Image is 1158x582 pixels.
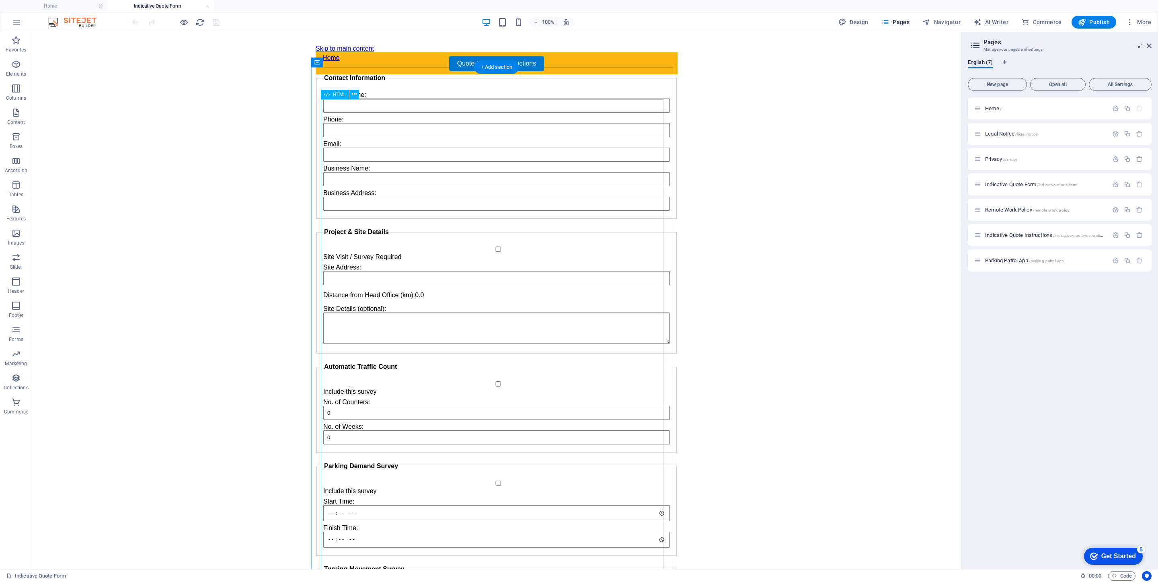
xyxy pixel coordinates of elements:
[1029,259,1064,263] span: /parking-patrol-app
[985,257,1064,263] span: Click to open page
[983,207,1108,212] div: Remote Work Policy/remote-work-policy
[1037,183,1078,187] span: /indicative-quote-form
[1136,181,1143,188] div: Remove
[4,385,28,391] p: Collections
[1094,573,1096,579] span: :
[1033,208,1070,212] span: /remote-work-policy
[1030,78,1086,91] button: Open all
[1112,232,1119,239] div: Settings
[983,232,1108,238] div: Indicative Quote Instructions/indicative-quote-instructions
[8,288,24,294] p: Header
[9,336,23,343] p: Forms
[4,409,28,415] p: Commerce
[10,143,23,150] p: Boxes
[1136,206,1143,213] div: Remove
[1112,105,1119,112] div: Settings
[60,2,68,10] div: 5
[6,571,66,581] a: Click to cancel selection. Double-click to open Pages
[970,16,1012,29] button: AI Writer
[1124,257,1131,264] div: Duplicate
[6,71,27,77] p: Elements
[985,105,1002,111] span: Click to open page
[881,18,910,26] span: Pages
[195,17,205,27] button: reload
[1136,257,1143,264] div: Remove
[1021,18,1062,26] span: Commerce
[919,16,964,29] button: Navigator
[968,78,1027,91] button: New page
[1053,233,1107,238] span: /indicative-quote-instructions
[1092,82,1148,87] span: All Settings
[1124,232,1131,239] div: Duplicate
[971,82,1023,87] span: New page
[10,264,23,270] p: Slider
[835,16,872,29] button: Design
[985,232,1107,238] span: Indicative Quote Instructions
[1136,105,1143,112] div: The startpage cannot be deleted
[985,156,1017,162] span: Click to open page
[1112,130,1119,137] div: Settings
[542,17,554,27] h6: 100%
[1018,16,1065,29] button: Commerce
[6,216,26,222] p: Features
[6,4,65,21] div: Get Started 5 items remaining, 0% complete
[1072,16,1116,29] button: Publish
[985,207,1070,213] span: Click to open page
[107,2,214,10] h4: Indicative Quote Form
[283,13,342,20] a: Skip to main content
[1089,571,1101,581] span: 00 00
[1089,78,1152,91] button: All Settings
[1124,105,1131,112] div: Duplicate
[8,240,25,246] p: Images
[1124,181,1131,188] div: Duplicate
[1112,181,1119,188] div: Settings
[983,131,1108,136] div: Legal Notice/legal-notice
[983,258,1108,263] div: Parking Patrol App/parking-patrol-app
[835,16,872,29] div: Design (Ctrl+Alt+Y)
[1112,206,1119,213] div: Settings
[9,312,23,319] p: Footer
[922,18,961,26] span: Navigator
[983,46,1135,53] h3: Manage your pages and settings
[9,191,23,198] p: Tables
[968,60,1152,75] div: Language Tabs
[983,156,1108,162] div: Privacy/privacy
[983,182,1108,187] div: Indicative Quote Form/indicative-quote-form
[985,131,1037,137] span: Legal Notice
[46,17,107,27] img: Editor Logo
[1080,571,1102,581] h6: Session time
[530,17,558,27] button: 100%
[24,9,58,16] div: Get Started
[1003,157,1017,162] span: /privacy
[1112,156,1119,162] div: Settings
[195,18,205,27] i: Reload page
[6,95,26,101] p: Columns
[1078,18,1110,26] span: Publish
[474,60,519,74] div: + Add section
[1136,130,1143,137] div: Remove
[878,16,913,29] button: Pages
[973,18,1008,26] span: AI Writer
[333,92,346,97] span: HTML
[5,360,27,367] p: Marketing
[983,39,1152,46] h2: Pages
[968,58,993,69] span: English (7)
[563,19,570,26] i: On resize automatically adjust zoom level to fit chosen device.
[1034,82,1082,87] span: Open all
[1124,130,1131,137] div: Duplicate
[6,47,26,53] p: Favorites
[1123,16,1154,29] button: More
[1015,132,1038,136] span: /legal-notice
[1112,571,1132,581] span: Code
[1124,156,1131,162] div: Duplicate
[1000,107,1002,111] span: /
[985,181,1078,187] span: Indicative Quote Form
[1126,18,1151,26] span: More
[983,106,1108,111] div: Home/
[7,119,25,125] p: Content
[838,18,868,26] span: Design
[1142,571,1152,581] button: Usercentrics
[179,17,189,27] button: Click here to leave preview mode and continue editing
[1108,571,1135,581] button: Code
[5,167,27,174] p: Accordion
